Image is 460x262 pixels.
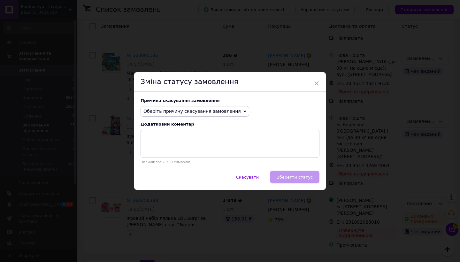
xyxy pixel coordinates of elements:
span: Оберіть причину скасування замовлення [143,109,241,114]
div: Причина скасування замовлення [141,98,319,103]
span: Скасувати [236,175,259,180]
div: Додатковий коментар [141,122,319,127]
button: Скасувати [229,171,265,183]
div: Зміна статусу замовлення [134,72,326,92]
p: Залишилось: 250 символів [141,160,319,164]
span: × [314,78,319,89]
